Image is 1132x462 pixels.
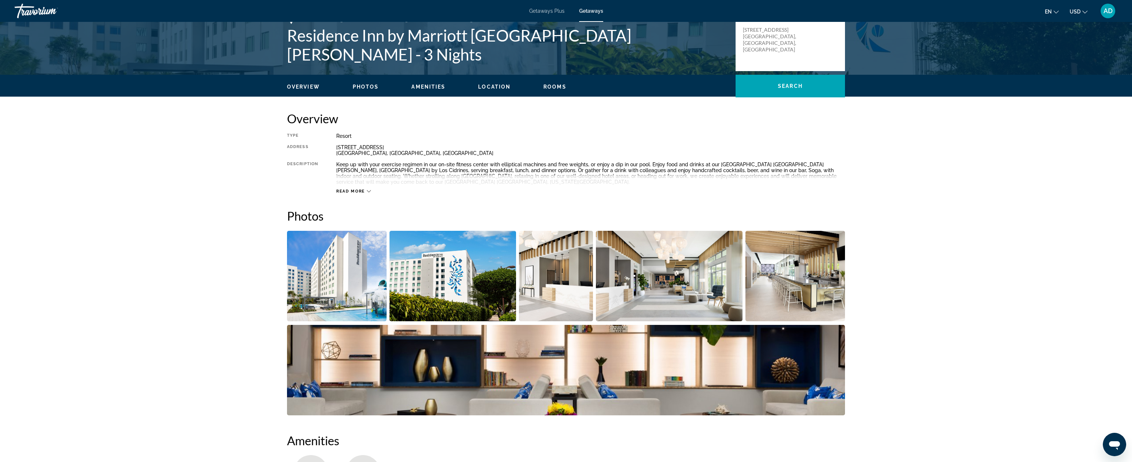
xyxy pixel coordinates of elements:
[1104,7,1113,15] span: AD
[519,230,593,322] button: Open full-screen image slider
[287,209,845,223] h2: Photos
[596,230,743,322] button: Open full-screen image slider
[287,111,845,126] h2: Overview
[287,144,318,156] div: Address
[336,189,365,194] span: Read more
[389,230,516,322] button: Open full-screen image slider
[336,162,845,185] div: Keep up with your exercise regimen in our on-site fitness center with elliptical machines and fre...
[336,189,371,194] button: Read more
[478,84,511,90] button: Location
[736,75,845,97] button: Search
[1045,6,1059,17] button: Change language
[1103,433,1126,456] iframe: Button to launch messaging window
[353,84,379,90] button: Photos
[529,8,565,14] a: Getaways Plus
[579,8,603,14] a: Getaways
[287,230,387,322] button: Open full-screen image slider
[336,133,845,139] div: Resort
[15,1,88,20] a: Travorium
[1070,9,1081,15] span: USD
[1045,9,1052,15] span: en
[287,433,845,448] h2: Amenities
[778,83,803,89] span: Search
[287,84,320,90] button: Overview
[287,162,318,185] div: Description
[1098,3,1117,19] button: User Menu
[743,27,801,53] p: [STREET_ADDRESS] [GEOGRAPHIC_DATA], [GEOGRAPHIC_DATA], [GEOGRAPHIC_DATA]
[745,230,845,322] button: Open full-screen image slider
[411,84,445,90] button: Amenities
[287,133,318,139] div: Type
[287,26,728,64] h1: Residence Inn by Marriott [GEOGRAPHIC_DATA][PERSON_NAME] - 3 Nights
[287,325,845,416] button: Open full-screen image slider
[543,84,566,90] button: Rooms
[336,144,845,156] div: [STREET_ADDRESS] [GEOGRAPHIC_DATA], [GEOGRAPHIC_DATA], [GEOGRAPHIC_DATA]
[1070,6,1088,17] button: Change currency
